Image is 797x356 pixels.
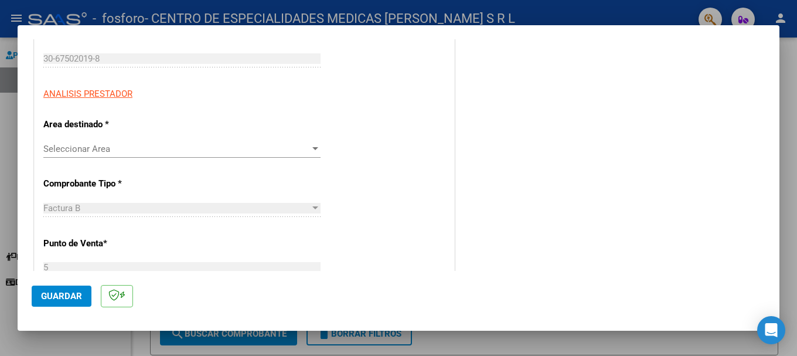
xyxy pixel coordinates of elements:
p: Comprobante Tipo * [43,177,164,191]
span: Guardar [41,291,82,301]
span: Seleccionar Area [43,144,310,154]
span: ANALISIS PRESTADOR [43,89,132,99]
span: Factura B [43,203,80,213]
p: Punto de Venta [43,237,164,250]
p: Area destinado * [43,118,164,131]
button: Guardar [32,286,91,307]
div: Open Intercom Messenger [757,316,785,344]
